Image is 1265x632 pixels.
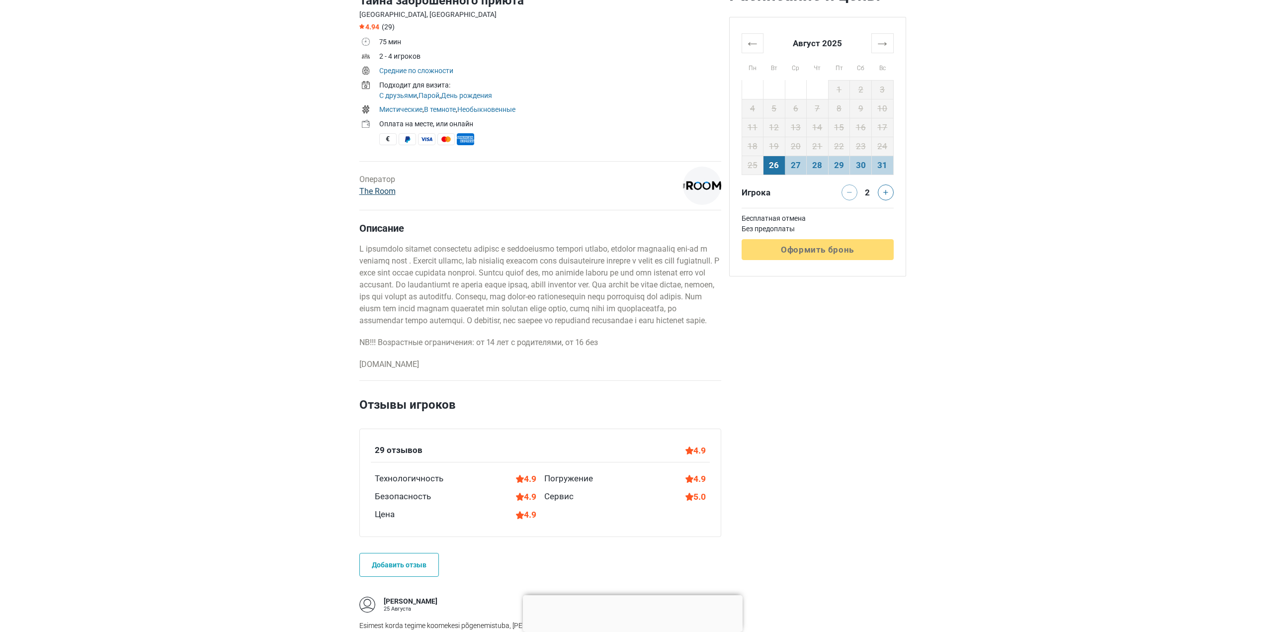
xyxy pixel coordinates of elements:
[742,137,763,156] td: 18
[807,99,829,118] td: 7
[379,79,721,103] td: , ,
[871,53,893,80] th: Вс
[418,133,435,145] span: Visa
[807,156,829,175] td: 28
[359,359,721,370] p: [DOMAIN_NAME]
[359,222,721,234] h4: Описание
[763,53,785,80] th: Вт
[419,91,439,99] a: Парой
[785,156,807,175] td: 27
[375,490,431,503] div: Безопасность
[359,396,721,429] h2: Отзывы игроков
[382,23,395,31] span: (29)
[359,24,364,29] img: Star
[516,508,536,521] div: 4.9
[424,105,456,113] a: В темноте
[384,606,437,612] div: 25 Августа
[850,80,872,99] td: 2
[441,91,492,99] a: День рождения
[785,99,807,118] td: 6
[785,118,807,137] td: 13
[828,53,850,80] th: Пт
[828,137,850,156] td: 22
[763,137,785,156] td: 19
[742,213,894,224] td: Бесплатная отмена
[807,137,829,156] td: 21
[807,118,829,137] td: 14
[871,137,893,156] td: 24
[379,67,453,75] a: Средние по сложности
[379,103,721,118] td: , ,
[763,99,785,118] td: 5
[399,133,416,145] span: PayPal
[742,99,763,118] td: 4
[359,337,721,349] p: NB!!! Возрастные ограничения: от 14 лет с родителями, от 16 без
[375,472,443,485] div: Технологичность
[742,118,763,137] td: 11
[379,80,721,90] div: Подходит для визита:
[850,137,872,156] td: 23
[785,137,807,156] td: 20
[871,80,893,99] td: 3
[379,50,721,65] td: 2 - 4 игроков
[359,553,439,577] a: Добавить отзыв
[763,33,872,53] th: Август 2025
[523,595,743,630] iframe: Advertisement
[359,23,379,31] span: 4.94
[871,33,893,53] th: →
[359,174,396,197] div: Оператор
[742,156,763,175] td: 25
[379,105,422,113] a: Мистические
[828,80,850,99] td: 1
[871,118,893,137] td: 17
[871,156,893,175] td: 31
[807,53,829,80] th: Чт
[375,508,395,521] div: Цена
[685,490,706,503] div: 5.0
[742,53,763,80] th: Пн
[861,184,873,198] div: 2
[457,133,474,145] span: American Express
[828,156,850,175] td: 29
[850,53,872,80] th: Сб
[516,472,536,485] div: 4.9
[384,597,437,607] div: [PERSON_NAME]
[828,118,850,137] td: 15
[742,33,763,53] th: ←
[457,105,515,113] a: Необыкновенные
[850,156,872,175] td: 30
[850,118,872,137] td: 16
[359,186,396,196] a: The Room
[742,224,894,234] td: Без предоплаты
[850,99,872,118] td: 9
[379,119,721,129] div: Оплата на месте, или онлайн
[359,9,721,20] div: [GEOGRAPHIC_DATA], [GEOGRAPHIC_DATA]
[516,490,536,503] div: 4.9
[763,118,785,137] td: 12
[683,167,721,205] img: 1c9ac0159c94d8d0l.png
[359,243,721,327] p: L ipsumdolo sitamet consectetu adipisc e seddoeiusmo tempori utlabo, etdolor magnaaliq eni-ad m v...
[379,133,397,145] span: Наличные
[828,99,850,118] td: 8
[437,133,455,145] span: MasterCard
[379,36,721,50] td: 75 мин
[544,472,593,485] div: Погружение
[685,472,706,485] div: 4.9
[685,444,706,457] div: 4.9
[785,53,807,80] th: Ср
[763,156,785,175] td: 26
[738,184,818,200] div: Игрока
[379,91,417,99] a: С друзьями
[375,444,422,457] div: 29 отзывов
[871,99,893,118] td: 10
[544,490,574,503] div: Сервис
